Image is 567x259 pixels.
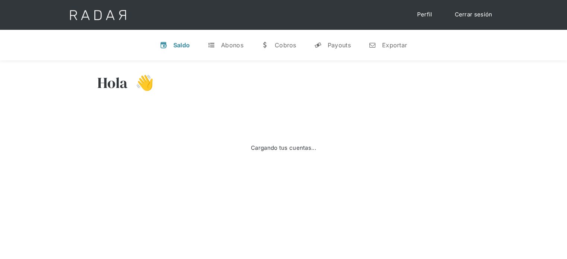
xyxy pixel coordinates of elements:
div: n [369,41,376,49]
h3: Hola [97,73,128,92]
div: Cobros [275,41,296,49]
div: Abonos [221,41,243,49]
div: Saldo [173,41,190,49]
div: t [208,41,215,49]
div: Exportar [382,41,407,49]
div: v [160,41,167,49]
div: Payouts [328,41,351,49]
div: Cargando tus cuentas... [251,144,316,152]
div: w [261,41,269,49]
a: Perfil [410,7,440,22]
a: Cerrar sesión [447,7,500,22]
div: y [314,41,322,49]
h3: 👋 [128,73,154,92]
